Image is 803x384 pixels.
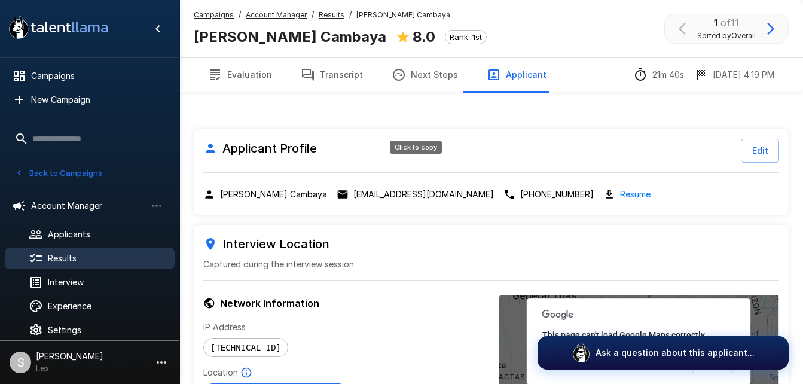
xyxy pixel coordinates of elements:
[220,188,327,200] p: [PERSON_NAME] Cambaya
[697,30,756,42] span: Sorted by Overall
[741,139,779,163] button: Edit
[542,330,707,340] span: This page can't load Google Maps correctly.
[620,187,651,201] a: Resume
[720,17,739,29] span: of 11
[445,32,486,42] span: Rank: 1st
[714,17,717,29] b: 1
[353,188,494,200] p: [EMAIL_ADDRESS][DOMAIN_NAME]
[203,188,327,200] div: Click to copy
[603,187,651,201] div: Download resume
[390,141,442,154] div: Click to copy
[652,69,684,81] p: 21m 40s
[240,367,252,379] svg: Based on IP Address and not guaranteed to be accurate
[203,367,238,379] p: Location
[633,68,684,82] div: The time between starting and completing the interview
[503,188,594,200] div: Click to copy
[286,58,377,92] button: Transcript
[194,58,286,92] button: Evaluation
[377,58,472,92] button: Next Steps
[203,321,484,333] p: IP Address
[203,295,484,312] h6: Network Information
[596,347,755,359] p: Ask a question about this applicant...
[713,69,774,81] p: [DATE] 4:19 PM
[337,188,494,200] div: Click to copy
[694,68,774,82] div: The date and time when the interview was completed
[413,28,435,45] b: 8.0
[203,139,317,158] h6: Applicant Profile
[572,343,591,362] img: logo_glasses@2x.png
[472,58,561,92] button: Applicant
[203,258,779,270] p: Captured during the interview session
[203,234,779,254] h6: Interview Location
[204,343,288,352] span: [TECHNICAL_ID]
[538,336,789,370] button: Ask a question about this applicant...
[520,188,594,200] p: [PHONE_NUMBER]
[194,28,386,45] b: [PERSON_NAME] Cambaya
